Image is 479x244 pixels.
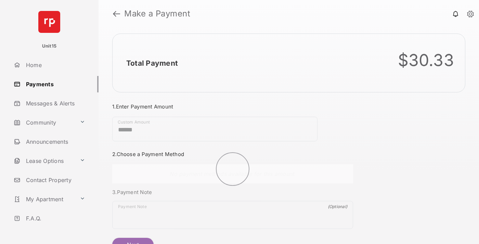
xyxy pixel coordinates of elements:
a: Lease Options [11,153,77,169]
img: svg+xml;base64,PHN2ZyB4bWxucz0iaHR0cDovL3d3dy53My5vcmcvMjAwMC9zdmciIHdpZHRoPSI2NCIgaGVpZ2h0PSI2NC... [38,11,60,33]
a: Announcements [11,133,99,150]
a: Contact Property [11,172,99,188]
a: My Apartment [11,191,77,207]
a: F.A.Q. [11,210,99,227]
h3: 3. Payment Note [112,189,353,195]
a: Payments [11,76,99,92]
h2: Total Payment [126,59,178,67]
p: Unit15 [42,43,57,50]
strong: Make a Payment [124,10,190,18]
h3: 1. Enter Payment Amount [112,103,353,110]
a: Home [11,57,99,73]
h3: 2. Choose a Payment Method [112,151,353,157]
div: $30.33 [398,50,454,70]
a: Community [11,114,77,131]
a: Messages & Alerts [11,95,99,112]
